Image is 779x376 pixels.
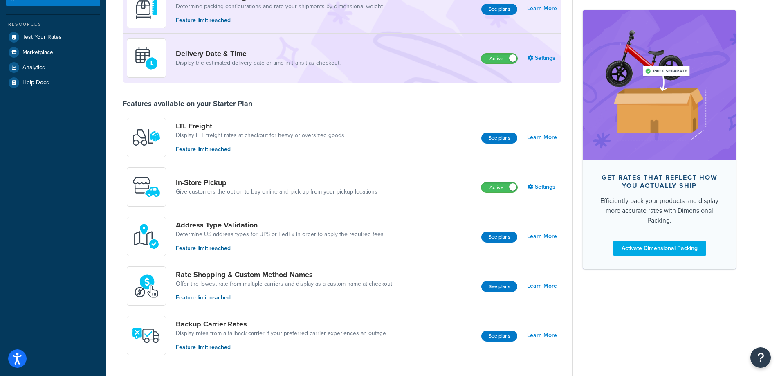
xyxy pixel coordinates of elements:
[596,173,723,190] div: Get rates that reflect how you actually ship
[176,131,344,140] a: Display LTL freight rates at checkout for heavy or oversized goods
[6,30,100,45] a: Test Your Rates
[481,54,517,63] label: Active
[6,45,100,60] a: Marketplace
[481,331,517,342] button: See plans
[176,244,384,253] p: Feature limit reached
[481,182,517,192] label: Active
[132,123,161,152] img: y79ZsPf0fXUFUhFXDzUgf+ktZg5F2+ohG75+v3d2s1D9TjoU8PiyCIluIjV41seZevKCRuEjTPPOKHJsQcmKCXGdfprl3L4q7...
[481,281,517,292] button: See plans
[123,99,252,108] div: Features available on your Starter Plan
[527,3,557,14] a: Learn More
[176,49,341,58] a: Delivery Date & Time
[22,79,49,86] span: Help Docs
[176,59,341,67] a: Display the estimated delivery date or time in transit as checkout.
[613,241,706,256] a: Activate Dimensional Packing
[595,22,724,148] img: feature-image-dim-d40ad3071a2b3c8e08177464837368e35600d3c5e73b18a22c1e4bb210dc32ac.png
[176,293,392,302] p: Feature limit reached
[176,221,384,230] a: Address Type Validation
[6,60,100,75] a: Analytics
[132,222,161,251] img: kIG8fy0lQAAAABJRU5ErkJggg==
[176,270,392,279] a: Rate Shopping & Custom Method Names
[176,230,384,239] a: Determine US address types for UPS or FedEx in order to apply the required fees
[6,21,100,28] div: Resources
[22,64,45,71] span: Analytics
[6,75,100,90] a: Help Docs
[481,133,517,144] button: See plans
[22,34,62,41] span: Test Your Rates
[132,272,161,300] img: icon-duo-feat-rate-shopping-ecdd8bed.png
[176,178,377,187] a: In-Store Pickup
[176,280,392,288] a: Offer the lowest rate from multiple carriers and display as a custom name at checkout
[481,4,517,15] button: See plans
[22,49,53,56] span: Marketplace
[176,329,386,338] a: Display rates from a fallback carrier if your preferred carrier experiences an outage
[527,132,557,143] a: Learn More
[176,343,386,352] p: Feature limit reached
[596,196,723,225] div: Efficiently pack your products and display more accurate rates with Dimensional Packing.
[750,347,771,368] button: Open Resource Center
[132,173,161,201] img: wfgcfpwTIucLEAAAAASUVORK5CYII=
[176,145,344,154] p: Feature limit reached
[527,231,557,242] a: Learn More
[176,2,383,11] a: Determine packing configurations and rate your shipments by dimensional weight
[176,16,383,25] p: Feature limit reached
[176,188,377,196] a: Give customers the option to buy online and pick up from your pickup locations
[527,280,557,292] a: Learn More
[132,44,161,72] img: gfkeb5ejjkALwAAAABJRU5ErkJggg==
[132,321,161,350] img: icon-duo-feat-backup-carrier-4420b188.png
[528,52,557,64] a: Settings
[481,232,517,243] button: See plans
[527,330,557,341] a: Learn More
[176,320,386,329] a: Backup Carrier Rates
[528,181,557,193] a: Settings
[176,122,344,131] a: LTL Freight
